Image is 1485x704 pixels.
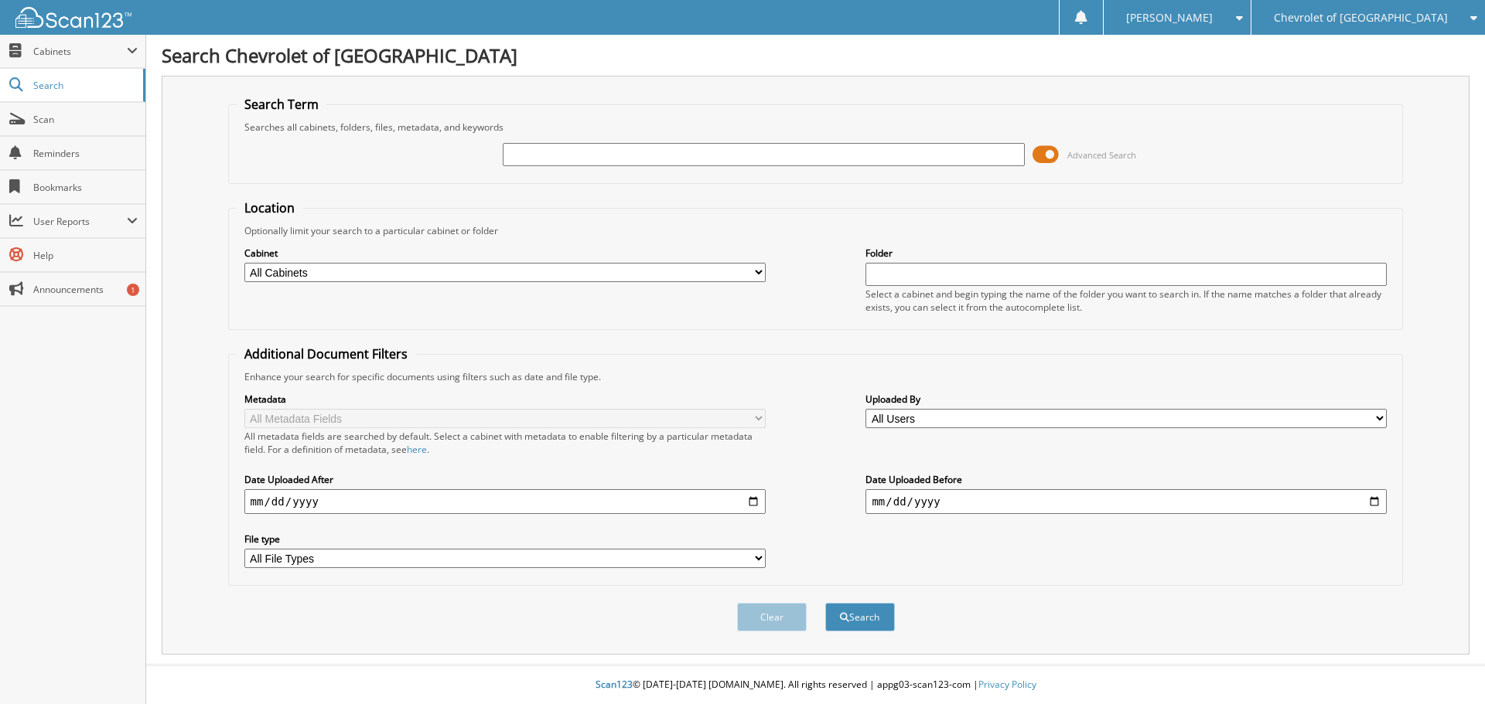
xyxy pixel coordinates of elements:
input: end [865,489,1387,514]
button: Clear [737,603,807,631]
span: Reminders [33,147,138,160]
div: 1 [127,284,139,296]
span: [PERSON_NAME] [1126,13,1213,22]
button: Search [825,603,895,631]
span: Scan [33,113,138,126]
span: Help [33,249,138,262]
div: Optionally limit your search to a particular cabinet or folder [237,224,1395,237]
span: User Reports [33,215,127,228]
a: here [407,443,427,456]
div: Searches all cabinets, folders, files, metadata, and keywords [237,121,1395,134]
div: All metadata fields are searched by default. Select a cabinet with metadata to enable filtering b... [244,430,766,456]
span: Bookmarks [33,181,138,194]
div: Select a cabinet and begin typing the name of the folder you want to search in. If the name match... [865,287,1387,314]
label: File type [244,532,766,546]
img: scan123-logo-white.svg [15,7,131,28]
span: Scan123 [596,678,633,691]
label: Date Uploaded Before [865,473,1387,486]
label: Uploaded By [865,393,1387,406]
label: Cabinet [244,247,766,260]
span: Cabinets [33,45,127,58]
legend: Location [237,199,302,216]
legend: Search Term [237,96,326,113]
h1: Search Chevrolet of [GEOGRAPHIC_DATA] [162,43,1470,68]
label: Metadata [244,393,766,406]
span: Chevrolet of [GEOGRAPHIC_DATA] [1274,13,1448,22]
label: Date Uploaded After [244,473,766,486]
span: Search [33,79,135,92]
div: Enhance your search for specific documents using filters such as date and file type. [237,370,1395,383]
a: Privacy Policy [978,678,1036,691]
span: Announcements [33,283,138,296]
input: start [244,489,766,514]
span: Advanced Search [1067,149,1136,161]
div: © [DATE]-[DATE] [DOMAIN_NAME]. All rights reserved | appg03-scan123-com | [146,666,1485,704]
legend: Additional Document Filters [237,345,415,362]
label: Folder [865,247,1387,260]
